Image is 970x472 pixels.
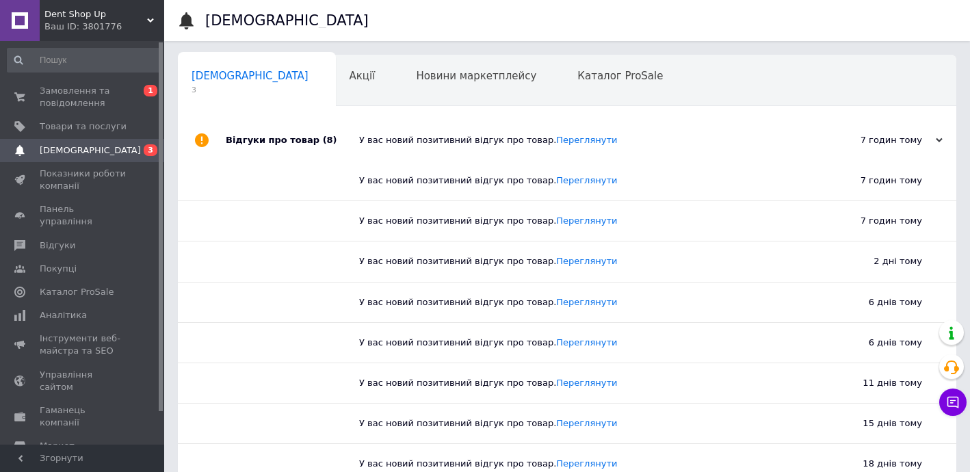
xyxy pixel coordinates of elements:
[350,70,376,82] span: Акції
[359,377,785,389] div: У вас новий позитивний відгук про товар.
[40,85,127,109] span: Замовлення та повідомлення
[192,85,309,95] span: 3
[40,120,127,133] span: Товари та послуги
[939,389,967,416] button: Чат з покупцем
[40,332,127,357] span: Інструменти веб-майстра та SEO
[785,201,956,241] div: 7 годин тому
[785,283,956,322] div: 6 днів тому
[144,144,157,156] span: 3
[40,239,75,252] span: Відгуки
[556,418,617,428] a: Переглянути
[40,404,127,429] span: Гаманець компанії
[323,135,337,145] span: (8)
[785,241,956,281] div: 2 дні тому
[359,174,785,187] div: У вас новий позитивний відгук про товар.
[40,144,141,157] span: [DEMOGRAPHIC_DATA]
[359,337,785,349] div: У вас новий позитивний відгук про товар.
[144,85,157,96] span: 1
[556,135,617,145] a: Переглянути
[44,8,147,21] span: Dent Shop Up
[359,458,785,470] div: У вас новий позитивний відгук про товар.
[7,48,161,73] input: Пошук
[577,70,663,82] span: Каталог ProSale
[556,337,617,348] a: Переглянути
[359,215,785,227] div: У вас новий позитивний відгук про товар.
[359,296,785,309] div: У вас новий позитивний відгук про товар.
[40,203,127,228] span: Панель управління
[44,21,164,33] div: Ваш ID: 3801776
[556,215,617,226] a: Переглянути
[226,120,359,161] div: Відгуки про товар
[785,161,956,200] div: 7 годин тому
[556,256,617,266] a: Переглянути
[40,369,127,393] span: Управління сайтом
[556,297,617,307] a: Переглянути
[359,134,806,146] div: У вас новий позитивний відгук про товар.
[192,70,309,82] span: [DEMOGRAPHIC_DATA]
[40,309,87,322] span: Аналітика
[40,286,114,298] span: Каталог ProSale
[359,417,785,430] div: У вас новий позитивний відгук про товар.
[205,12,369,29] h1: [DEMOGRAPHIC_DATA]
[359,255,785,267] div: У вас новий позитивний відгук про товар.
[40,263,77,275] span: Покупці
[556,378,617,388] a: Переглянути
[806,134,943,146] div: 7 годин тому
[40,440,75,452] span: Маркет
[556,458,617,469] a: Переглянути
[40,168,127,192] span: Показники роботи компанії
[785,363,956,403] div: 11 днів тому
[416,70,536,82] span: Новини маркетплейсу
[556,175,617,185] a: Переглянути
[785,404,956,443] div: 15 днів тому
[785,323,956,363] div: 6 днів тому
